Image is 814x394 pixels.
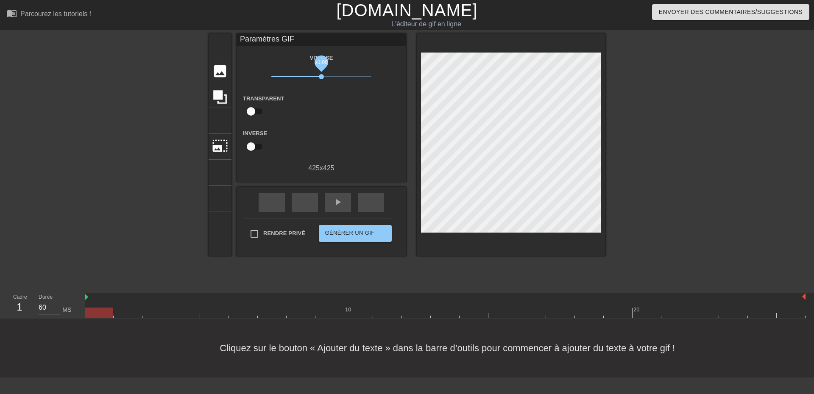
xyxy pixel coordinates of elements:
[212,138,228,154] font: photo_size_select_large
[263,230,305,236] font: Rendre privé
[633,306,639,313] font: 20
[659,8,803,15] font: Envoyer des commentaires/suggestions
[320,164,323,172] font: x
[366,197,508,207] font: sauter_suivant
[384,72,455,82] font: vitesse
[333,197,343,207] font: play_arrow
[336,1,477,19] a: [DOMAIN_NAME]
[319,225,392,242] button: Générer un GIF
[310,55,333,61] font: Vitesse
[243,95,284,102] font: Transparent
[212,164,276,180] font: aide
[391,20,461,28] font: L'éditeur de gif en ligne
[802,293,806,300] img: bound-end.png
[20,10,91,17] font: Parcourez les tutoriels !
[212,37,293,53] font: titre
[248,72,390,82] font: vidéo au ralenti
[7,8,17,18] font: menu_book
[223,49,323,56] font: ajouter_cercle
[62,306,71,313] font: MS
[325,230,374,236] font: Générer un GIF
[286,95,315,103] font: aide
[652,4,809,20] button: Envoyer des commentaires/suggestions
[17,301,22,313] font: 1
[212,63,228,79] font: image
[323,164,335,172] font: 425
[223,75,323,82] font: ajouter_cercle
[7,8,91,21] a: Parcourez les tutoriels !
[243,130,267,136] font: Inverse
[315,59,328,65] font: x1,00
[240,35,294,43] font: Paramètres GIF
[220,343,675,353] font: Cliquez sur le bouton « Ajouter du texte » dans la barre d’outils pour commencer à ajouter du tex...
[13,294,27,300] font: Cadre
[267,197,391,207] font: retour rapide
[377,228,504,239] font: double_flèche
[345,306,351,313] font: 10
[300,197,451,207] font: sauter_précédent
[39,294,53,300] font: Durée
[212,189,325,205] font: clavier
[308,164,320,172] font: 425
[212,112,341,128] font: recadrer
